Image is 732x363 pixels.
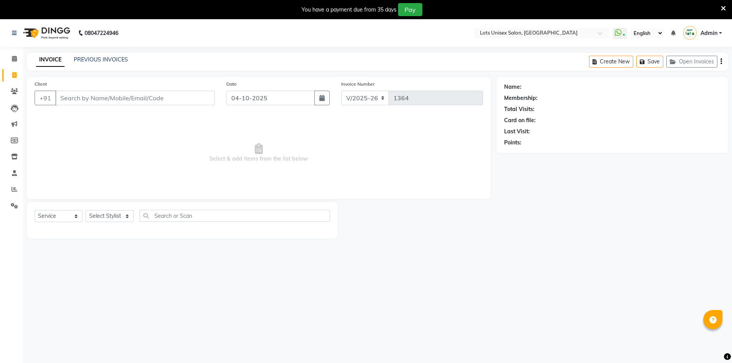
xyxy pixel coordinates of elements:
img: logo [20,22,72,44]
button: +91 [35,91,56,105]
label: Date [226,81,237,88]
div: Total Visits: [504,105,534,113]
div: Last Visit: [504,128,530,136]
a: INVOICE [36,53,65,67]
img: Admin [683,26,697,40]
span: Admin [700,29,717,37]
input: Search or Scan [139,210,330,222]
span: Select & add items from the list below [35,114,483,191]
input: Search by Name/Mobile/Email/Code [55,91,215,105]
label: Invoice Number [341,81,375,88]
div: Card on file: [504,116,536,124]
div: Name: [504,83,521,91]
div: You have a payment due from 35 days [302,6,397,14]
div: Points: [504,139,521,147]
button: Create New [589,56,633,68]
iframe: chat widget [700,332,724,355]
a: PREVIOUS INVOICES [74,56,128,63]
button: Save [636,56,663,68]
div: Membership: [504,94,538,102]
button: Open Invoices [666,56,717,68]
label: Client [35,81,47,88]
button: Pay [398,3,422,16]
b: 08047224946 [85,22,118,44]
